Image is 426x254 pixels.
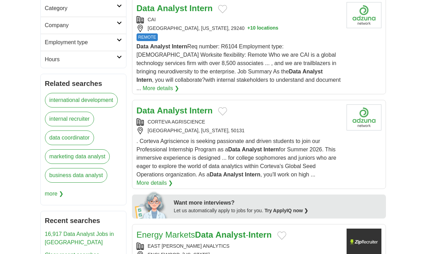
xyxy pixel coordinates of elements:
strong: Intern [248,230,272,239]
strong: Data [228,146,240,152]
strong: Data [137,3,155,13]
strong: Data [137,43,149,49]
strong: Analyst [302,69,323,74]
a: international development [45,93,118,108]
a: Data Analyst Intern [137,3,213,13]
span: + [247,25,250,32]
h2: Company [45,21,117,30]
strong: Intern [172,43,187,49]
strong: Analyst [157,3,187,13]
img: Company logo [347,104,381,130]
strong: Data [137,106,155,115]
div: CAI [137,16,341,23]
h2: Employment type [45,38,117,47]
a: Try ApplyIQ now ❯ [264,208,308,213]
h2: Related searches [45,78,122,89]
button: Add to favorite jobs [277,231,286,240]
a: Energy MarketsData Analyst-Intern [137,230,272,239]
a: business data analyst [45,168,108,183]
strong: Intern [189,106,213,115]
div: EAST [PERSON_NAME] ANALYTICS [137,243,341,250]
strong: Intern [189,3,213,13]
a: internal recruiter [45,112,94,126]
span: REMOTE [137,33,158,41]
a: More details ❯ [143,84,179,93]
div: Let us automatically apply to jobs for you. [174,207,382,214]
strong: Intern [245,172,260,177]
div: [GEOGRAPHIC_DATA], [US_STATE], 50131 [137,127,341,134]
strong: Data [210,172,222,177]
img: apply-iq-scientist.png [135,191,169,219]
strong: Data [289,69,301,74]
button: Add to favorite jobs [218,5,227,13]
div: [GEOGRAPHIC_DATA], [US_STATE], 29240 [137,25,341,32]
span: . Corteva Agriscience is seeking passionate and driven students to join our Professional Internsh... [137,138,336,177]
a: 16,917 Data Analyst Jobs in [GEOGRAPHIC_DATA] [45,231,114,245]
button: +10 locations [247,25,278,32]
span: more ❯ [45,187,64,201]
a: Company [41,17,126,34]
h2: Recent searches [45,215,122,226]
span: Req number: R6104 Employment type: [DEMOGRAPHIC_DATA] Worksite flexibility: Remote Who we are CAI... [137,43,341,91]
img: Company logo [347,2,381,28]
h2: Category [45,4,117,13]
strong: Data [195,230,213,239]
a: Data Analyst Intern [137,106,213,115]
button: Add to favorite jobs [218,107,227,116]
a: marketing data analyst [45,149,110,164]
strong: Analyst [157,106,187,115]
a: More details ❯ [137,179,173,187]
strong: Analyst [216,230,246,239]
strong: Intern [263,146,279,152]
h2: Hours [45,55,117,64]
strong: Analyst [242,146,262,152]
strong: Analyst [150,43,170,49]
a: Employment type [41,34,126,51]
a: Hours [41,51,126,68]
a: data coordinator [45,130,94,145]
strong: Intern [137,77,152,83]
div: Want more interviews? [174,199,382,207]
strong: Analyst [223,172,243,177]
div: CORTEVA AGRISCIENCE [137,118,341,126]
